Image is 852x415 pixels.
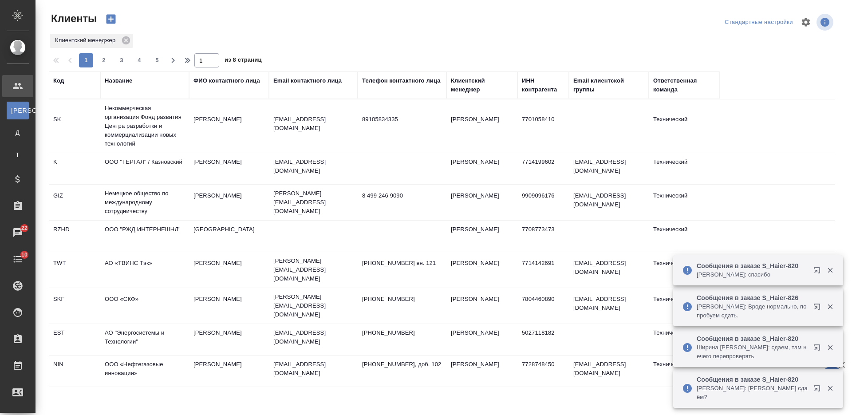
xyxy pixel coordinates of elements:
span: Настроить таблицу [795,12,816,33]
td: ООО "ТЕРГАЛ" / Казновский [100,153,189,184]
td: EST [49,324,100,355]
div: Ответственная команда [653,76,715,94]
span: 4 [132,56,146,65]
span: [PERSON_NAME] [11,106,24,115]
td: [PERSON_NAME] [446,356,517,387]
span: 3 [114,56,129,65]
span: Д [11,128,24,137]
p: Сообщения в заказе S_Haier-820 [697,261,808,270]
div: Email контактного лица [273,76,342,85]
p: [EMAIL_ADDRESS][DOMAIN_NAME] [273,115,353,133]
div: ИНН контрагента [522,76,564,94]
span: 2 [97,56,111,65]
div: Телефон контактного лица [362,76,441,85]
td: ООО «СКФ» [100,290,189,321]
td: [PERSON_NAME] [189,254,269,285]
td: [EMAIL_ADDRESS][DOMAIN_NAME] [569,153,649,184]
td: ООО «Нефтегазовые инновации» [100,356,189,387]
td: [PERSON_NAME] [189,111,269,142]
td: [EMAIL_ADDRESS][DOMAIN_NAME] [569,254,649,285]
td: Технический [649,290,720,321]
p: [PHONE_NUMBER] [362,328,442,337]
p: 89105834335 [362,115,442,124]
span: 10 [16,250,33,259]
p: [PERSON_NAME]: спасибо [697,270,808,279]
p: Сообщения в заказе S_Haier-820 [697,375,808,384]
button: Закрыть [821,384,839,392]
div: Клиентский менеджер [451,76,513,94]
button: 4 [132,53,146,67]
td: Технический [649,324,720,355]
div: Код [53,76,64,85]
td: K [49,153,100,184]
p: Клиентский менеджер [55,36,118,45]
span: 5 [150,56,164,65]
p: [PERSON_NAME][EMAIL_ADDRESS][DOMAIN_NAME] [273,189,353,216]
td: 7804460890 [517,290,569,321]
td: [PERSON_NAME] [446,290,517,321]
span: Т [11,150,24,159]
p: Сообщения в заказе S_Haier-826 [697,293,808,302]
td: SK [49,111,100,142]
div: Email клиентской группы [573,76,644,94]
td: [GEOGRAPHIC_DATA] [189,221,269,252]
td: ООО "РЖД ИНТЕРНЕШНЛ" [100,221,189,252]
td: Технический [649,221,720,252]
td: АО «ТВИНС Тэк» [100,254,189,285]
p: [EMAIL_ADDRESS][DOMAIN_NAME] [273,328,353,346]
td: TWT [49,254,100,285]
td: 7714199602 [517,153,569,184]
a: [PERSON_NAME] [7,102,29,119]
button: Закрыть [821,344,839,352]
a: Т [7,146,29,164]
button: Закрыть [821,303,839,311]
button: Открыть в новой вкладке [808,379,829,401]
td: 7701058410 [517,111,569,142]
td: [PERSON_NAME] [446,187,517,218]
td: Некоммерческая организация Фонд развития Центра разработки и коммерциализации новых технологий [100,99,189,153]
td: 7708773473 [517,221,569,252]
button: 5 [150,53,164,67]
p: 8 499 246 9090 [362,191,442,200]
button: Открыть в новой вкладке [808,298,829,319]
td: [PERSON_NAME] [446,254,517,285]
td: Технический [649,111,720,142]
td: RZHD [49,221,100,252]
div: Название [105,76,132,85]
button: Открыть в новой вкладке [808,261,829,283]
td: [PERSON_NAME] [189,324,269,355]
a: 22 [2,221,33,244]
p: [EMAIL_ADDRESS][DOMAIN_NAME] [273,158,353,175]
p: [PERSON_NAME][EMAIL_ADDRESS][DOMAIN_NAME] [273,292,353,319]
td: 7714142691 [517,254,569,285]
span: из 8 страниц [225,55,262,67]
td: Немецкое общество по международному сотрудничеству [100,185,189,220]
span: Клиенты [49,12,97,26]
td: Технический [649,356,720,387]
td: АО "Энергосистемы и Технологии" [100,324,189,355]
span: Посмотреть информацию [816,14,835,31]
div: Клиентский менеджер [50,34,133,48]
td: NIN [49,356,100,387]
td: [PERSON_NAME] [446,221,517,252]
td: Технический [649,153,720,184]
span: 22 [16,224,33,233]
td: [PERSON_NAME] [446,324,517,355]
td: [EMAIL_ADDRESS][DOMAIN_NAME] [569,290,649,321]
p: [PHONE_NUMBER] [362,295,442,304]
button: Открыть в новой вкладке [808,339,829,360]
td: [PERSON_NAME] [189,356,269,387]
div: ФИО контактного лица [193,76,260,85]
td: [PERSON_NAME] [446,153,517,184]
button: Закрыть [821,266,839,274]
td: [PERSON_NAME] [189,153,269,184]
div: split button [722,16,795,29]
a: Д [7,124,29,142]
p: Сообщения в заказе S_Haier-820 [697,334,808,343]
td: [PERSON_NAME] [189,290,269,321]
td: [PERSON_NAME] [446,111,517,142]
button: 3 [114,53,129,67]
td: [EMAIL_ADDRESS][DOMAIN_NAME] [569,356,649,387]
td: 7728748450 [517,356,569,387]
td: 5027118182 [517,324,569,355]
